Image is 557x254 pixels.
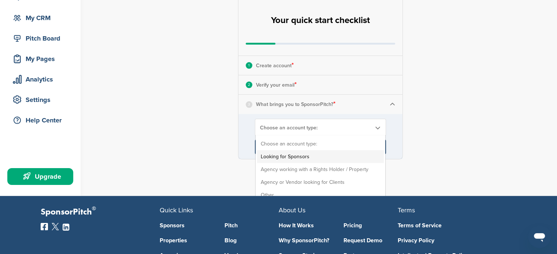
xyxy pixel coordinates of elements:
img: Facebook [41,223,48,230]
a: Request Demo [344,238,398,243]
a: Upgrade [7,168,73,185]
p: Create account [256,61,294,70]
a: Pricing [344,223,398,228]
div: 2 [246,81,252,88]
a: Pitch Board [7,30,73,47]
p: SponsorPitch [41,207,160,217]
div: My Pages [11,52,73,65]
h2: Your quick start checklist [271,12,370,29]
a: Analytics [7,71,73,88]
a: Terms of Service [398,223,506,228]
a: Why SponsorPitch? [279,238,333,243]
img: Checklist arrow 1 [390,102,395,107]
div: Upgrade [11,170,73,183]
div: Help Center [11,114,73,127]
span: Choose an account type: [260,125,371,131]
div: Settings [11,93,73,106]
div: Analytics [11,73,73,86]
span: About Us [279,206,305,214]
p: Verify your email [256,80,297,90]
a: Pitch [224,223,279,228]
p: What brings you to SponsorPitch? [256,99,335,109]
a: My CRM [7,10,73,26]
span: ® [92,204,96,213]
div: 3 [246,101,252,108]
li: Other [257,189,384,201]
a: How It Works [279,223,333,228]
div: 1 [246,62,252,69]
a: Properties [160,238,214,243]
li: Looking for Sponsors [257,150,384,163]
li: Agency working with a Rights Holder / Property [257,163,384,176]
div: Pitch Board [11,32,73,45]
span: Quick Links [160,206,193,214]
a: Settings [7,91,73,108]
a: Blog [224,238,279,243]
a: Sponsors [160,223,214,228]
img: Twitter [52,223,59,230]
li: Choose an account type: [257,137,384,150]
div: My CRM [11,11,73,24]
a: Help Center [7,112,73,129]
a: Privacy Policy [398,238,506,243]
span: Terms [398,206,415,214]
a: My Pages [7,50,73,67]
li: Agency or Vendor looking for Clients [257,176,384,189]
iframe: Bouton de lancement de la fenêtre de messagerie [528,225,551,248]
